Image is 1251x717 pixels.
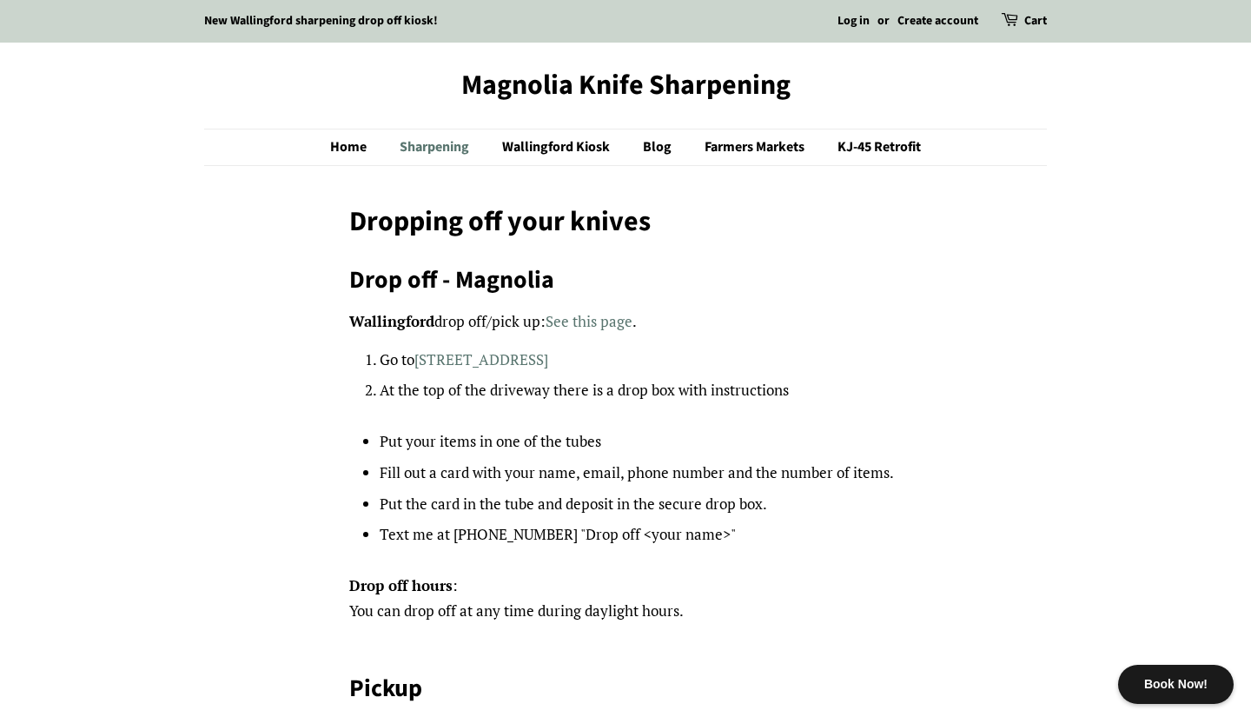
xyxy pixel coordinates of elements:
[204,12,438,30] a: New Wallingford sharpening drop off kiosk!
[692,129,822,165] a: Farmers Markets
[824,129,921,165] a: KJ-45 Retrofit
[380,348,903,373] li: Go to
[349,205,903,238] h1: Dropping off your knives
[387,129,486,165] a: Sharpening
[837,12,870,30] a: Log in
[349,673,903,704] h2: Pickup
[546,311,632,331] a: See this page
[489,129,627,165] a: Wallingford Kiosk
[380,429,903,455] li: Put your items in one of the tubes
[1118,665,1234,704] div: Book Now!
[630,129,689,165] a: Blog
[380,522,903,548] li: Text me at [PHONE_NUMBER] "Drop off <your name>"
[877,11,890,32] li: or
[330,129,384,165] a: Home
[349,574,903,624] p: : You can drop off at any time during daylight hours.
[414,349,548,369] a: [STREET_ADDRESS]
[380,461,903,486] li: Fill out a card with your name, email, phone number and the number of items.
[349,311,434,331] strong: Wallingford
[1024,11,1047,32] a: Cart
[349,264,903,295] h2: Drop off - Magnolia
[897,12,978,30] a: Create account
[380,378,903,403] li: At the top of the driveway there is a drop box with instructions
[380,492,903,517] li: Put the card in the tube and deposit in the secure drop box.
[349,309,903,335] p: drop off/pick up: .
[349,575,453,595] strong: Drop off hours
[204,69,1047,102] a: Magnolia Knife Sharpening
